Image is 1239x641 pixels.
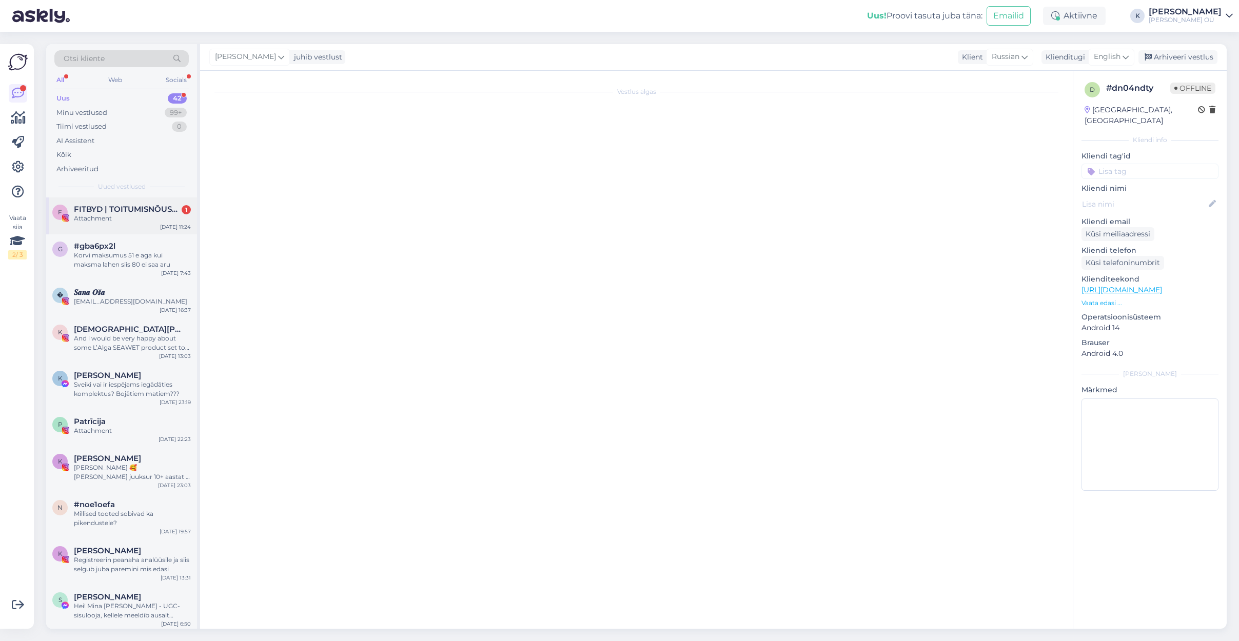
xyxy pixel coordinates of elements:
span: Uued vestlused [98,182,146,191]
span: n [57,504,63,511]
div: [DATE] 23:19 [160,398,191,406]
span: S [58,596,62,604]
div: Web [106,73,124,87]
div: Socials [164,73,189,87]
span: #noe1oefa [74,500,115,509]
div: Uus [56,93,70,104]
div: Aktiivne [1043,7,1106,25]
div: [PERSON_NAME] OÜ [1149,16,1222,24]
div: 0 [172,122,187,132]
div: And i would be very happy about some L’Alga SEAWET product set too 🫣🤭🫶 [74,334,191,352]
div: [PERSON_NAME] [1149,8,1222,16]
div: Arhiveeri vestlus [1138,50,1217,64]
span: #gba6px2l [74,242,115,251]
span: g [58,245,63,253]
div: Arhiveeritud [56,164,99,174]
span: Otsi kliente [64,53,105,64]
b: Uus! [867,11,887,21]
p: Kliendi telefon [1081,245,1218,256]
span: FITBYD | TOITUMISNŌUSTAJA | TREENER | ONLINE TUGI PROGRAMM [74,205,181,214]
span: K [58,550,63,557]
div: Sveiki vai ir iespējams iegādāties komplektus? Bojātiem matiem??? [74,380,191,398]
div: Küsi meiliaadressi [1081,227,1154,241]
img: Askly Logo [8,52,28,72]
div: [DATE] 19:57 [160,528,191,535]
p: Kliendi nimi [1081,183,1218,194]
a: [PERSON_NAME][PERSON_NAME] OÜ [1149,8,1233,24]
p: Android 14 [1081,323,1218,333]
span: d [1090,86,1095,93]
div: [DATE] 16:37 [160,306,191,314]
span: Patrīcija [74,417,106,426]
div: [DATE] 13:31 [161,574,191,582]
span: K [58,328,63,336]
span: English [1094,51,1120,63]
div: Attachment [74,214,191,223]
span: KRISTA LEŠKĒVIČA skaistums, dzīve, grāmatas, lasīšana [74,325,181,334]
div: Minu vestlused [56,108,107,118]
span: Offline [1170,83,1215,94]
p: Operatsioonisüsteem [1081,312,1218,323]
input: Lisa nimi [1082,198,1207,210]
span: P [58,420,63,428]
div: 42 [168,93,187,104]
div: [DATE] 11:24 [160,223,191,231]
div: Kliendi info [1081,135,1218,145]
div: Klient [958,52,983,63]
div: Korvi maksumus 51 e aga kui maksma lahen siis 80 ei saa aru [74,251,191,269]
span: Sigrid Va [74,592,141,602]
div: [DATE] 23:03 [158,482,191,489]
p: Kliendi tag'id [1081,151,1218,162]
span: � [57,291,63,299]
span: K [58,374,63,382]
span: Katrin Saavik [74,454,141,463]
span: F [58,208,62,216]
input: Lisa tag [1081,164,1218,179]
div: Klienditugi [1041,52,1085,63]
div: Küsi telefoninumbrit [1081,256,1164,270]
div: [DATE] 13:03 [159,352,191,360]
div: 1 [182,205,191,214]
p: Vaata edasi ... [1081,298,1218,308]
div: [PERSON_NAME] [1081,369,1218,378]
div: Vestlus algas [210,87,1063,96]
span: [PERSON_NAME] [215,51,276,63]
div: 99+ [165,108,187,118]
div: [DATE] 7:43 [161,269,191,277]
div: [GEOGRAPHIC_DATA], [GEOGRAPHIC_DATA] [1085,105,1198,126]
div: 2 / 3 [8,250,27,259]
span: Kristiina Raa [74,546,141,555]
span: K [58,457,63,465]
div: Hei! Mina [PERSON_NAME] - UGC-sisulooja, kellele meeldib ausalt testida ja pildistada tooteid. Mu... [74,602,191,620]
p: Klienditeekond [1081,274,1218,285]
span: 𝑺𝒂𝒏𝒂 𝑶𝒔̌𝒂 [74,288,105,297]
div: Proovi tasuta juba täna: [867,10,982,22]
div: [DATE] 22:23 [159,435,191,443]
a: [URL][DOMAIN_NAME] [1081,285,1162,294]
div: Registreerin peanaha analüüsile ja siis selgub juba paremini mis edasi [74,555,191,574]
p: Kliendi email [1081,216,1218,227]
div: All [54,73,66,87]
p: Brauser [1081,337,1218,348]
div: Millised tooted sobivad ka pikendustele? [74,509,191,528]
div: [DATE] 6:50 [161,620,191,628]
div: [EMAIL_ADDRESS][DOMAIN_NAME] [74,297,191,306]
div: [PERSON_NAME] 🥰 [PERSON_NAME] juuksur 10+ aastat ja loon UGC sisu. Teie tooted meeldivad mulle vä... [74,463,191,482]
div: Vaata siia [8,213,27,259]
p: Android 4.0 [1081,348,1218,359]
div: Kõik [56,150,71,160]
div: K [1130,9,1145,23]
div: AI Assistent [56,136,94,146]
span: Kristine Kris Tine [74,371,141,380]
p: Märkmed [1081,385,1218,395]
button: Emailid [987,6,1031,26]
div: juhib vestlust [290,52,342,63]
div: # dn04ndty [1106,82,1170,94]
div: Attachment [74,426,191,435]
div: Tiimi vestlused [56,122,107,132]
span: Russian [992,51,1019,63]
